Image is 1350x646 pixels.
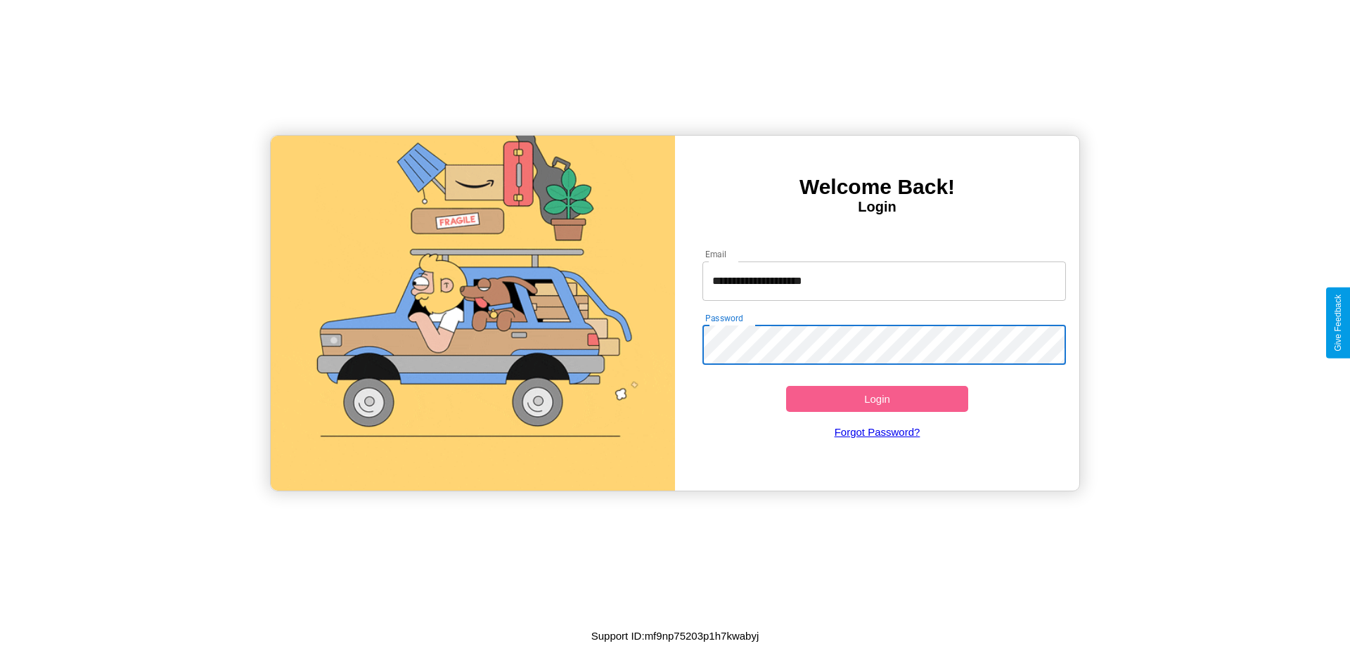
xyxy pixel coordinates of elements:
[1333,295,1343,351] div: Give Feedback
[705,248,727,260] label: Email
[591,626,759,645] p: Support ID: mf9np75203p1h7kwabyj
[786,386,968,412] button: Login
[675,199,1079,215] h4: Login
[675,175,1079,199] h3: Welcome Back!
[271,136,675,491] img: gif
[705,312,742,324] label: Password
[695,412,1060,452] a: Forgot Password?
